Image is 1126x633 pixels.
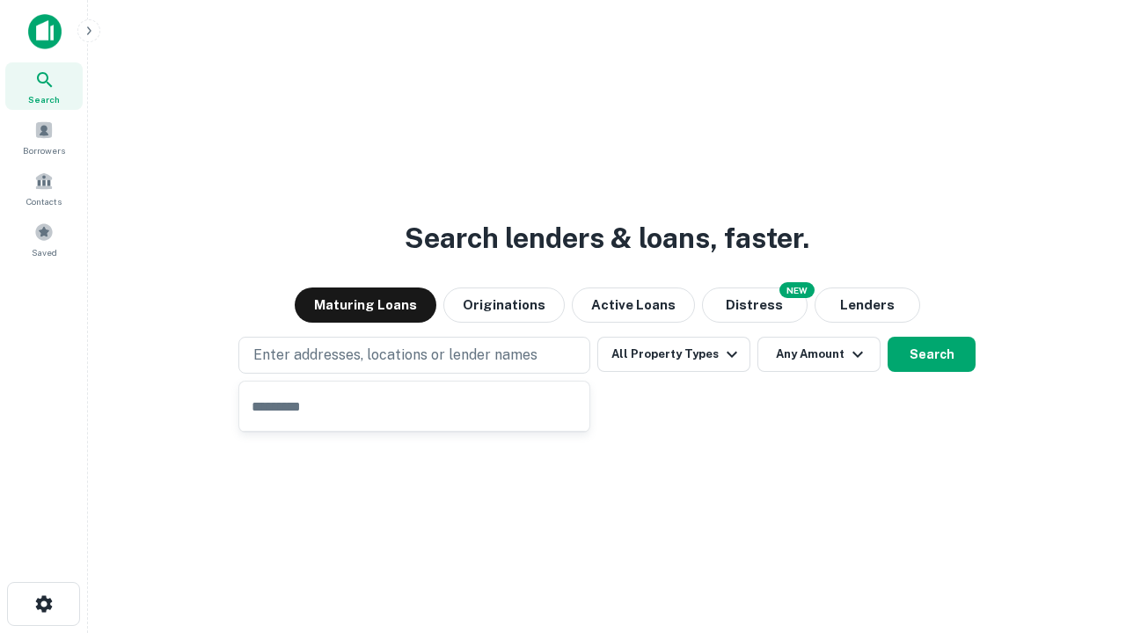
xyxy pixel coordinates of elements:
button: Enter addresses, locations or lender names [238,337,590,374]
span: Contacts [26,194,62,208]
button: Lenders [815,287,920,323]
p: Enter addresses, locations or lender names [253,345,537,366]
a: Search [5,62,83,110]
span: Search [28,92,60,106]
a: Saved [5,215,83,263]
iframe: Chat Widget [1038,492,1126,577]
h3: Search lenders & loans, faster. [405,217,809,259]
button: Any Amount [757,337,881,372]
img: capitalize-icon.png [28,14,62,49]
button: Active Loans [572,287,695,323]
div: NEW [779,282,815,298]
span: Borrowers [23,143,65,157]
button: Search [888,337,976,372]
a: Contacts [5,164,83,212]
button: Search distressed loans with lien and other non-mortgage details. [702,287,808,323]
span: Saved [32,245,57,259]
button: All Property Types [597,337,750,372]
a: Borrowers [5,113,83,161]
button: Maturing Loans [295,287,436,323]
button: Originations [443,287,565,323]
